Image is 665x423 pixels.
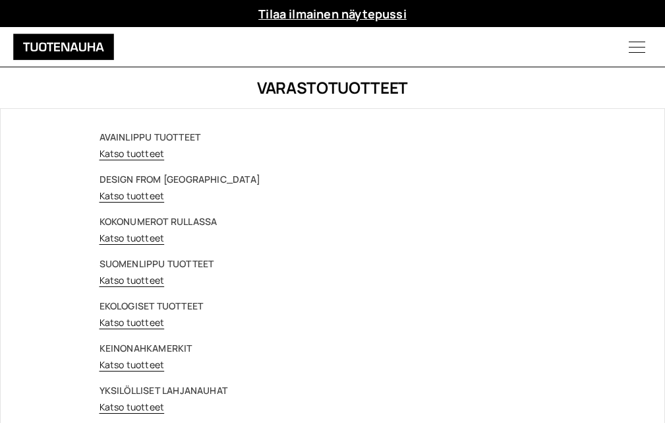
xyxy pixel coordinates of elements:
a: Tilaa ilmainen näytepussi [258,6,407,22]
strong: KOKONUMEROT RULLASSA [100,215,217,228]
strong: YKSILÖLLISET LAHJANAUHAT [100,384,228,397]
a: Katso tuotteet [100,401,165,413]
a: Katso tuotteet [100,358,165,371]
strong: AVAINLIPPU TUOTTEET [100,131,201,143]
a: Katso tuotteet [100,316,165,329]
strong: SUOMENLIPPU TUOTTEET [100,257,214,270]
h1: Varastotuotteet [20,77,645,98]
strong: EKOLOGISET TUOTTEET [100,300,204,312]
button: Menu [609,27,665,67]
strong: DESIGN FROM [GEOGRAPHIC_DATA] [100,173,260,185]
a: Katso tuotteet [100,147,165,160]
a: Katso tuotteet [100,232,165,244]
img: Tuotenauha Oy [13,34,114,60]
strong: KEINONAHKAMERKIT [100,342,192,354]
a: Katso tuotteet [100,274,165,286]
a: Katso tuotteet [100,189,165,202]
